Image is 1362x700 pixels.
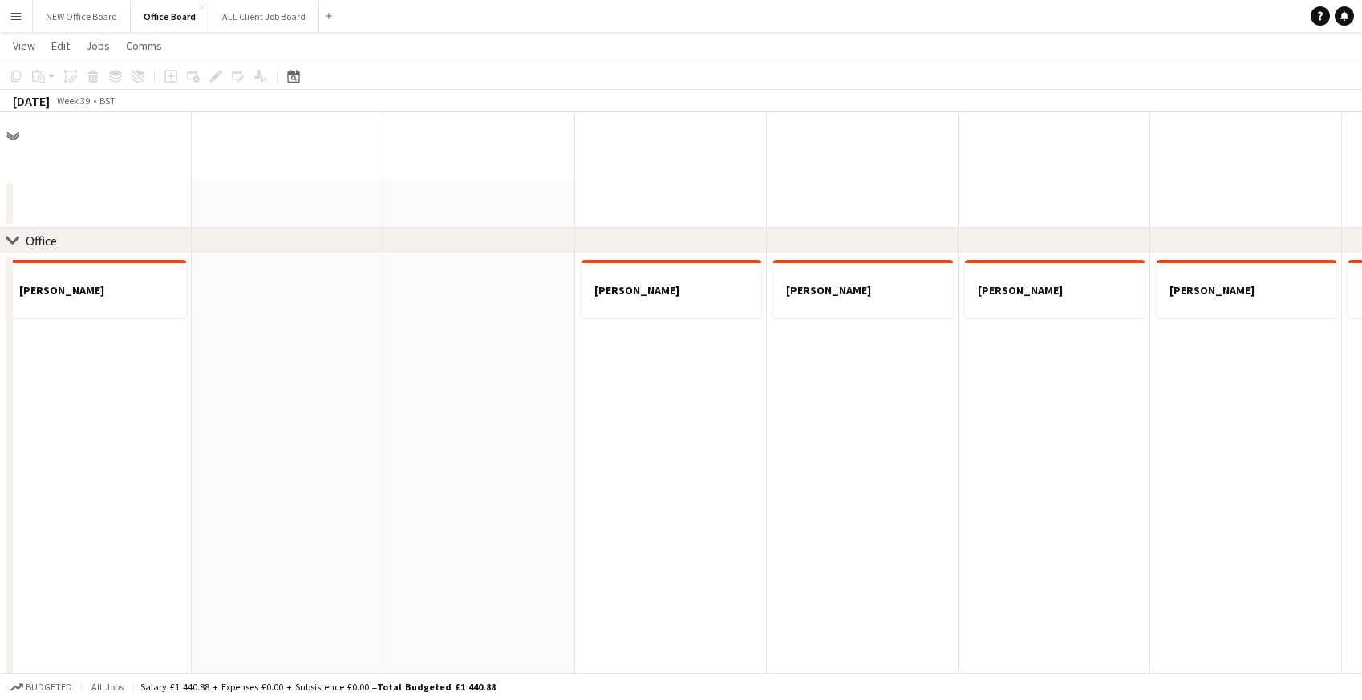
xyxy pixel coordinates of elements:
[99,95,116,107] div: BST
[965,260,1145,318] app-job-card: [PERSON_NAME]
[26,233,57,249] div: Office
[1157,283,1336,297] h3: [PERSON_NAME]
[45,35,76,56] a: Edit
[120,35,168,56] a: Comms
[6,35,42,56] a: View
[6,260,186,318] app-job-card: [PERSON_NAME]
[377,681,496,693] span: Total Budgeted £1 440.88
[140,681,496,693] div: Salary £1 440.88 + Expenses £0.00 + Subsistence £0.00 =
[6,283,186,297] h3: [PERSON_NAME]
[13,38,35,53] span: View
[53,95,93,107] span: Week 39
[86,38,110,53] span: Jobs
[773,260,953,318] app-job-card: [PERSON_NAME]
[209,1,319,32] button: ALL Client Job Board
[51,38,70,53] span: Edit
[773,283,953,297] h3: [PERSON_NAME]
[88,681,127,693] span: All jobs
[26,682,72,693] span: Budgeted
[965,283,1145,297] h3: [PERSON_NAME]
[131,1,209,32] button: Office Board
[33,1,131,32] button: NEW Office Board
[79,35,116,56] a: Jobs
[8,678,75,696] button: Budgeted
[582,260,761,318] app-job-card: [PERSON_NAME]
[126,38,162,53] span: Comms
[582,283,761,297] h3: [PERSON_NAME]
[13,93,50,109] div: [DATE]
[1157,260,1336,318] app-job-card: [PERSON_NAME]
